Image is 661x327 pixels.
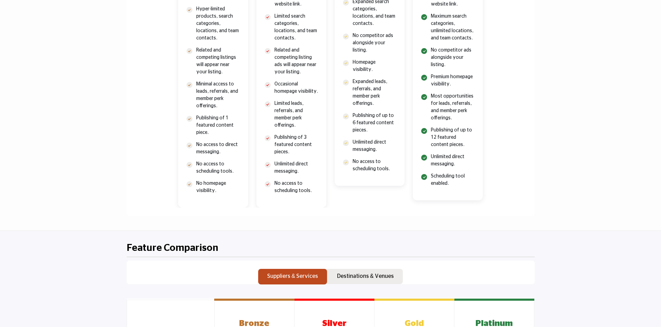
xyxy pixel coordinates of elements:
[274,161,318,175] p: Unlimited direct messaging.
[353,112,396,134] p: Publishing of up to 6 featured content pieces.
[196,180,240,194] p: No homepage visibility.
[127,243,218,254] h2: Feature Comparison
[196,47,240,76] p: Related and competing listings will appear near your listing.
[431,127,474,148] p: Publishing of up to 12 featured content pieces.
[274,134,318,156] p: Publishing of 3 featured content pieces.
[274,100,318,129] p: Limited leads, referrals, and member perk offerings.
[196,161,240,175] p: No access to scheduling tools.
[431,153,474,168] p: Unlimited direct messaging.
[431,13,474,42] p: Maximum search categories, unlimited locations, and team contacts.
[267,272,318,280] p: Suppliers & Services
[353,59,396,73] p: Homepage visibility.
[196,141,240,156] p: No access to direct messaging.
[274,13,318,42] p: Limited search categories, locations, and team contacts.
[353,139,396,153] p: Unlimited direct messaging.
[196,6,240,42] p: Hyper-limited products, search categories, locations, and team contacts.
[431,73,474,88] p: Premium homepage visibility.
[431,47,474,69] p: No competitor ads alongside your listing.
[353,78,396,107] p: Expanded leads, referrals, and member perk offerings.
[196,115,240,136] p: Publishing of 1 featured content piece.
[337,272,394,280] p: Destinations & Venues
[353,158,396,173] p: No access to scheduling tools.
[274,81,318,95] p: Occasional homepage visibility.
[431,173,474,187] p: Scheduling tool enabled.
[353,32,396,54] p: No competitor ads alongside your listing.
[196,81,240,110] p: Minimal access to leads, referrals, and member perk offerings.
[258,269,327,285] button: Suppliers & Services
[274,180,318,194] p: No access to scheduling tools.
[431,93,474,122] p: Most opportunities for leads, referrals, and member perk offerings.
[274,47,318,76] p: Related and competing listing ads will appear near your listing.
[328,269,403,285] button: Destinations & Venues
